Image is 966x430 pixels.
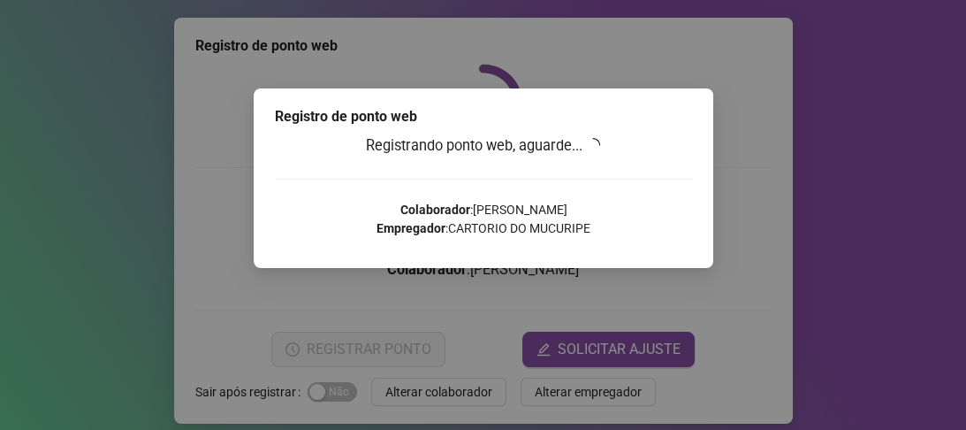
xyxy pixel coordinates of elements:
[275,201,692,238] p: : [PERSON_NAME] : CARTORIO DO MUCURIPE
[275,134,692,157] h3: Registrando ponto web, aguarde...
[399,203,469,217] strong: Colaborador
[377,221,445,235] strong: Empregador
[275,106,692,127] div: Registro de ponto web
[586,138,600,152] span: loading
